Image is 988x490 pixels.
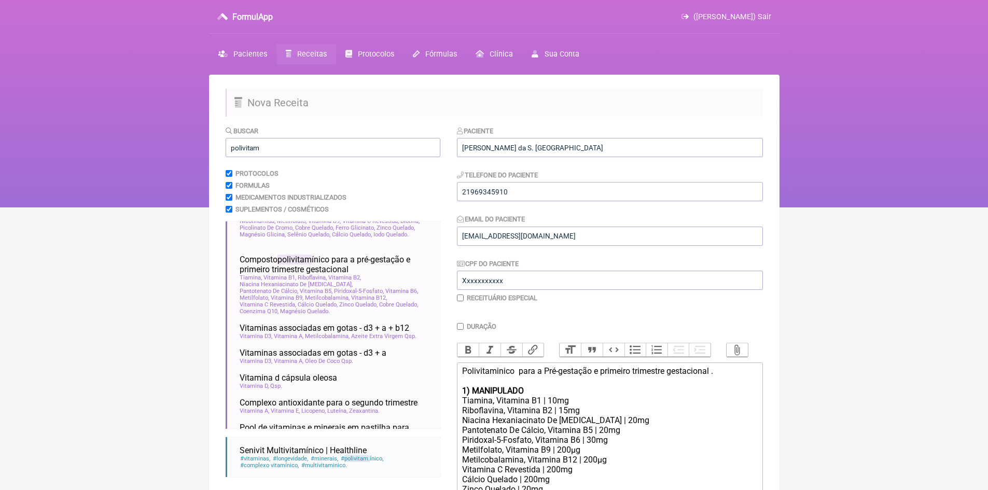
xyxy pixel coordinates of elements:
input: exemplo: emagrecimento, ansiedade [226,138,440,157]
span: Tiamina, Vitamina B1 [240,274,296,281]
span: Biotina [400,218,420,225]
span: Qsp [270,383,282,389]
button: Decrease Level [667,343,689,357]
a: Pacientes [209,44,276,64]
a: Receitas [276,44,336,64]
span: Vitamina C Revestida [342,218,399,225]
label: Formulas [235,181,270,189]
span: Zeaxantina [349,408,380,414]
span: Senivit Multivitamínico | Healthline [240,445,367,455]
span: Fórmulas [425,50,457,59]
span: Vitamina D3 [240,333,272,340]
div: Riboflavina, Vitamina B2 | 15mg [462,405,757,415]
span: Cobre Quelado [295,225,334,231]
a: Protocolos [336,44,403,64]
button: Link [522,343,544,357]
span: Pantotenato De Cálcio, Vitamina B5 [240,288,332,295]
label: Telefone do Paciente [457,171,538,179]
div: Metilcobalamina, Vitamina B12 | 200µg [462,455,757,465]
a: Clínica [466,44,522,64]
span: Azeite Extra Virgem Qsp [351,333,416,340]
span: Complexo antioxidante para o segundo trimestre [240,398,418,408]
span: Zinco Quelado [339,301,378,308]
span: Sua Conta [545,50,579,59]
span: ([PERSON_NAME]) Sair [693,12,771,21]
span: Metilcobalamina [305,333,350,340]
div: Niacina Hexaniacinato De [MEDICAL_DATA] | 20mg [462,415,757,425]
span: vitaminas [240,455,271,462]
span: Cálcio Quelado [298,301,338,308]
span: Protocolos [358,50,394,59]
span: Vitamina E [271,408,300,414]
span: Magnésio Glicina [240,231,286,238]
label: Duração [467,323,496,330]
span: longevidade [272,455,309,462]
div: Polivitaminico para a Pré-gestação e primeiro trimestre gestacional . [462,366,757,376]
a: ([PERSON_NAME]) Sair [681,12,771,21]
span: Ferro Glicinato [336,225,375,231]
span: Vitaminas associadas em gotas - d3 + a [240,348,386,358]
div: Cálcio Quelado | 200mg [462,474,757,484]
span: Vitamina C Revestida [240,301,296,308]
strong: 1) MANIPULADO [462,386,524,396]
button: Strikethrough [500,343,522,357]
a: Fórmulas [403,44,466,64]
span: Vitamina A [274,333,303,340]
label: CPF do Paciente [457,260,519,268]
div: Tiamina, Vitamina B1 | 10mg [462,396,757,405]
span: Vitamina D [240,383,269,389]
div: Pantotenato De Cálcio, Vitamina B5 | 20mg [462,425,757,435]
button: Italic [479,343,500,357]
label: Suplementos / Cosméticos [235,205,329,213]
span: Picolinato De Cromo [240,225,294,231]
span: Luteína [327,408,347,414]
span: Metilfolato, Vitamina B9 [277,218,341,225]
span: Vitamina d cápsula oleosa [240,373,337,383]
span: multivitaminico [301,462,347,469]
span: minerais [310,455,339,462]
span: Metilcobalamina, Vitamina B12 [305,295,387,301]
span: Nicotinamida [240,218,275,225]
h3: FormulApp [232,12,273,22]
h2: Nova Receita [226,89,763,117]
button: Heading [560,343,581,357]
span: Cobre Quelado [379,301,418,308]
span: polivitam [344,455,370,462]
span: Pool de vitaminas e minerais em pastilha para bariátricos [240,423,432,442]
label: Paciente [457,127,494,135]
label: Receituário Especial [467,294,537,302]
button: Numbers [646,343,667,357]
span: Vitamina D3 [240,358,272,365]
span: Magnésio Quelado [280,308,330,315]
label: Buscar [226,127,259,135]
span: Zinco Quelado [377,225,415,231]
button: Bullets [624,343,646,357]
span: Vitamina A [274,358,303,365]
span: Metilfolato, Vitamina B9 [240,295,303,301]
div: Metilfolato, Vitamina B9 | 200µg [462,445,757,455]
span: polivitam [277,255,312,264]
div: Vitamina C Revestida | 200mg [462,465,757,474]
span: Pacientes [233,50,267,59]
span: Selênio Quelado [287,231,330,238]
span: Oleo De Coco Qsp [305,358,353,365]
span: Piridoxal-5-Fosfato, Vitamina B6 [334,288,418,295]
span: Riboflavina, Vitamina B2 [298,274,361,281]
span: Cálcio Quelado [332,231,372,238]
div: Piridoxal-5-Fosfato, Vitamina B6 | 30mg [462,435,757,445]
label: Protocolos [235,170,279,177]
span: ínico [340,455,384,462]
button: Quote [581,343,603,357]
button: Bold [457,343,479,357]
span: Niacina Hexaniacinato De [MEDICAL_DATA] [240,281,353,288]
label: Email do Paciente [457,215,525,223]
a: Sua Conta [522,44,588,64]
label: Medicamentos Industrializados [235,193,346,201]
span: complexo vitamínico [240,462,299,469]
span: Licopeno [301,408,326,414]
span: Vitaminas associadas em gotas - d3 + a + b12 [240,323,409,333]
span: Clínica [490,50,513,59]
button: Code [603,343,624,357]
span: Iodo Quelado [373,231,409,238]
button: Increase Level [689,343,711,357]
